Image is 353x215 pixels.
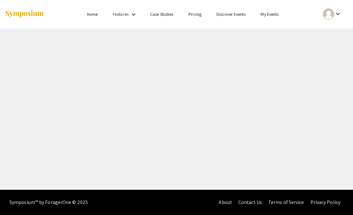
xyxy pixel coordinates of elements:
a: Contact Us [238,199,262,206]
a: Pricing [188,11,201,17]
img: Symposium by ForagerOne [5,10,44,18]
mat-icon: Expand Features list [130,11,137,18]
div: Symposium™ by ForagerOne © 2025 [9,190,88,215]
a: Case Studies [150,11,173,17]
a: Home [87,11,98,17]
a: My Events [261,11,279,17]
a: About [219,199,232,206]
a: Terms of Service [268,199,304,206]
button: Expand account dropdown [316,7,348,21]
mat-icon: Expand account dropdown [334,10,342,18]
iframe: Chat [5,187,27,210]
a: Features [113,11,129,17]
a: Discover Events [217,11,246,17]
a: Privacy Policy [310,199,340,206]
